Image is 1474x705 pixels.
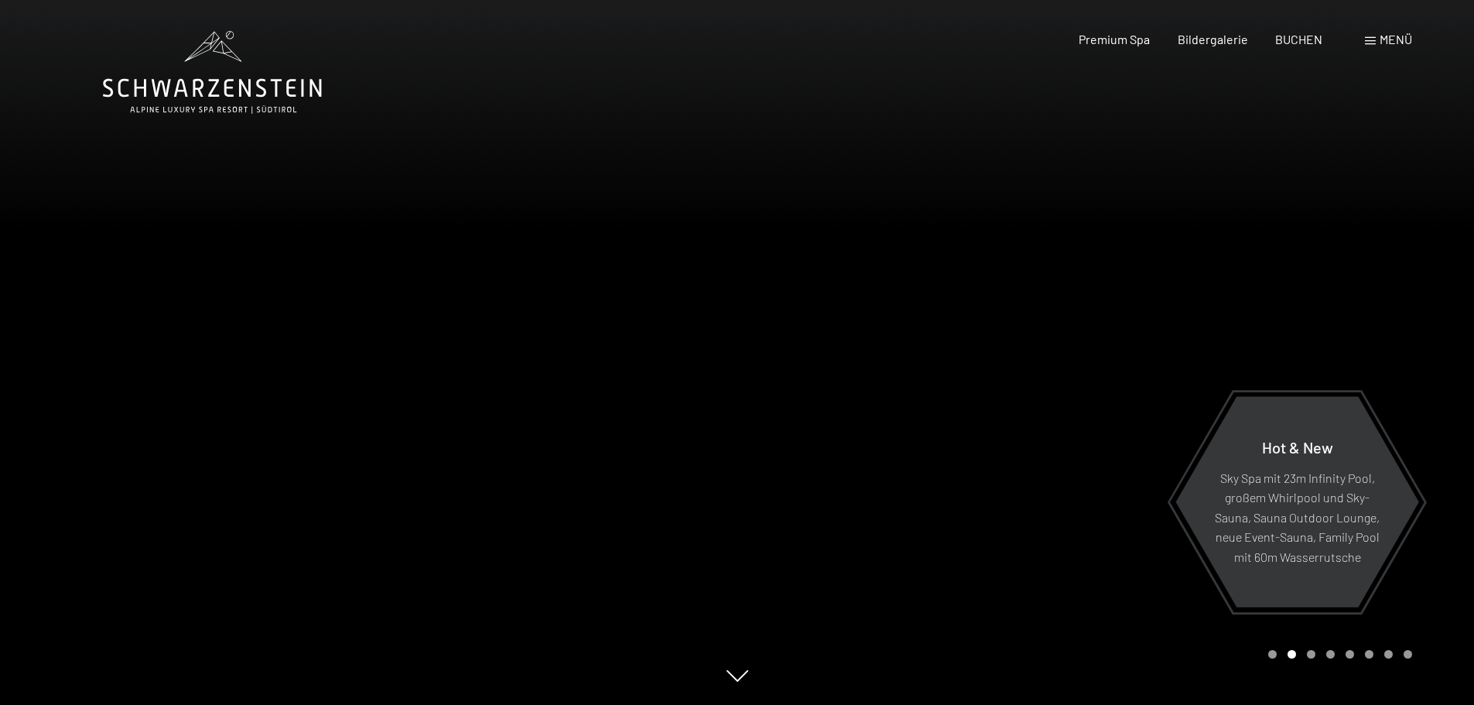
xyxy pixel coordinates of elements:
[1307,650,1315,659] div: Carousel Page 3
[1384,650,1393,659] div: Carousel Page 7
[1346,650,1354,659] div: Carousel Page 5
[1380,32,1412,46] span: Menü
[1326,650,1335,659] div: Carousel Page 4
[1178,32,1248,46] a: Bildergalerie
[1079,32,1150,46] a: Premium Spa
[1275,32,1322,46] a: BUCHEN
[1213,467,1381,566] p: Sky Spa mit 23m Infinity Pool, großem Whirlpool und Sky-Sauna, Sauna Outdoor Lounge, neue Event-S...
[1365,650,1373,659] div: Carousel Page 6
[1262,437,1333,456] span: Hot & New
[1175,395,1420,608] a: Hot & New Sky Spa mit 23m Infinity Pool, großem Whirlpool und Sky-Sauna, Sauna Outdoor Lounge, ne...
[1404,650,1412,659] div: Carousel Page 8
[1268,650,1277,659] div: Carousel Page 1
[1263,650,1412,659] div: Carousel Pagination
[1288,650,1296,659] div: Carousel Page 2 (Current Slide)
